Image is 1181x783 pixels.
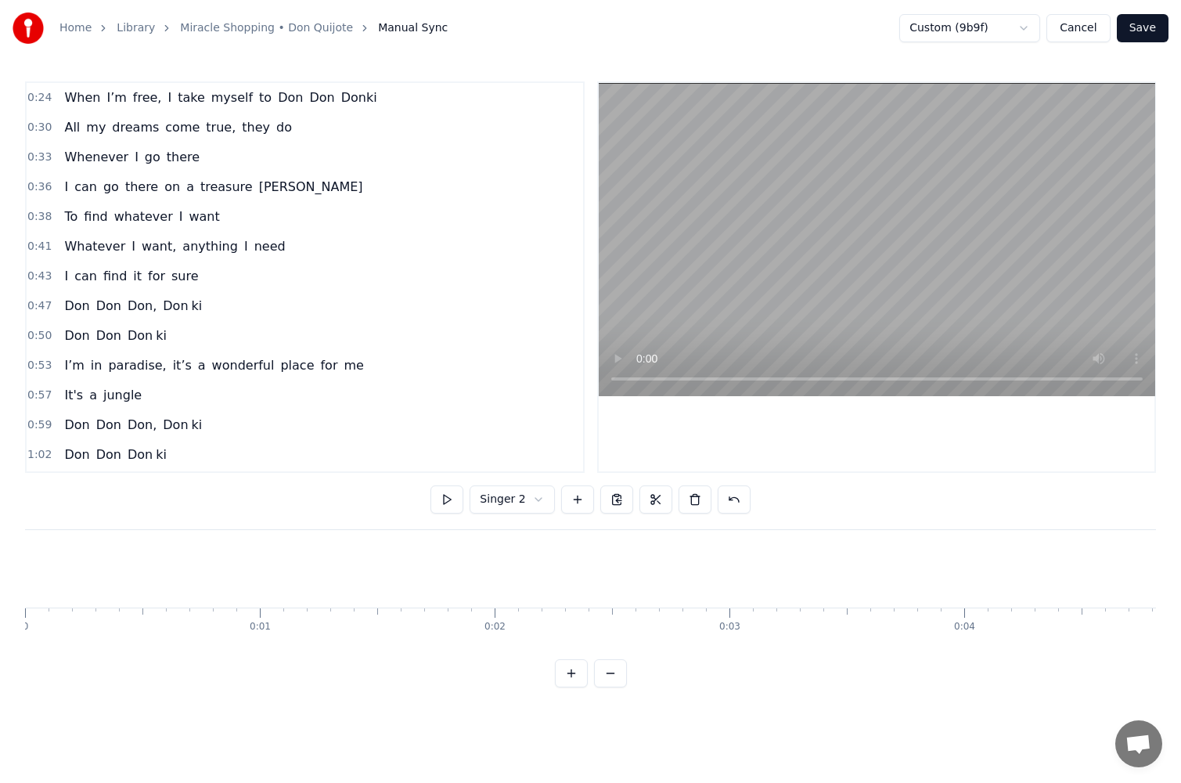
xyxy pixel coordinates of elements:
[27,90,52,106] span: 0:24
[126,446,154,464] span: Don
[210,88,254,106] span: myself
[27,179,52,195] span: 0:36
[146,267,167,285] span: for
[163,178,182,196] span: on
[180,20,353,36] a: Miracle Shopping • Don Quijote
[117,20,155,36] a: Library
[27,447,52,463] span: 1:02
[719,621,740,633] div: 0:03
[185,178,196,196] span: a
[63,446,91,464] span: Don
[124,178,160,196] span: there
[279,356,315,374] span: place
[27,417,52,433] span: 0:59
[110,118,160,136] span: dreams
[164,118,201,136] span: come
[27,269,52,284] span: 0:43
[102,267,128,285] span: find
[319,356,339,374] span: for
[63,267,70,285] span: I
[161,297,189,315] span: Don
[126,416,158,434] span: Don,
[190,416,204,434] span: ki
[143,148,162,166] span: go
[342,356,365,374] span: me
[154,446,168,464] span: ki
[340,88,379,106] span: Donki
[1117,14,1168,42] button: Save
[63,88,102,106] span: When
[63,207,79,226] span: To
[63,237,127,255] span: Whatever
[63,416,91,434] span: Don
[27,388,52,403] span: 0:57
[243,237,250,255] span: I
[23,621,29,633] div: 0
[253,237,287,255] span: need
[171,356,193,374] span: it’s
[63,327,91,345] span: Don
[133,148,140,166] span: I
[73,178,99,196] span: can
[161,416,189,434] span: Don
[95,446,123,464] span: Don
[166,88,173,106] span: I
[63,356,85,374] span: I’m
[59,20,92,36] a: Home
[199,178,254,196] span: treasure
[140,237,178,255] span: want,
[276,88,304,106] span: Don
[181,237,239,255] span: anything
[27,328,52,344] span: 0:50
[95,327,123,345] span: Don
[27,239,52,254] span: 0:41
[196,356,207,374] span: a
[63,386,85,404] span: It's
[204,118,237,136] span: true,
[27,358,52,373] span: 0:53
[257,178,365,196] span: [PERSON_NAME]
[131,267,143,285] span: it
[106,356,167,374] span: paradise,
[63,297,91,315] span: Don
[27,298,52,314] span: 0:47
[82,207,109,226] span: find
[131,88,164,106] span: free,
[89,356,104,374] span: in
[154,327,168,345] span: ki
[63,148,130,166] span: Whenever
[484,621,506,633] div: 0:02
[13,13,44,44] img: youka
[275,118,293,136] span: do
[102,178,121,196] span: go
[378,20,448,36] span: Manual Sync
[63,118,81,136] span: All
[190,297,204,315] span: ki
[126,297,158,315] span: Don,
[176,88,207,106] span: take
[63,178,70,196] span: I
[59,20,448,36] nav: breadcrumb
[88,386,99,404] span: a
[27,150,52,165] span: 0:33
[27,209,52,225] span: 0:38
[1046,14,1110,42] button: Cancel
[1115,720,1162,767] a: Open chat
[73,267,99,285] span: can
[250,621,271,633] div: 0:01
[113,207,175,226] span: whatever
[165,148,201,166] span: there
[126,327,154,345] span: Don
[95,297,123,315] span: Don
[178,207,185,226] span: I
[257,88,273,106] span: to
[95,416,123,434] span: Don
[27,120,52,135] span: 0:30
[240,118,272,136] span: they
[102,386,143,404] span: jungle
[170,267,200,285] span: sure
[187,207,221,226] span: want
[130,237,137,255] span: I
[308,88,336,106] span: Don
[105,88,128,106] span: I’m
